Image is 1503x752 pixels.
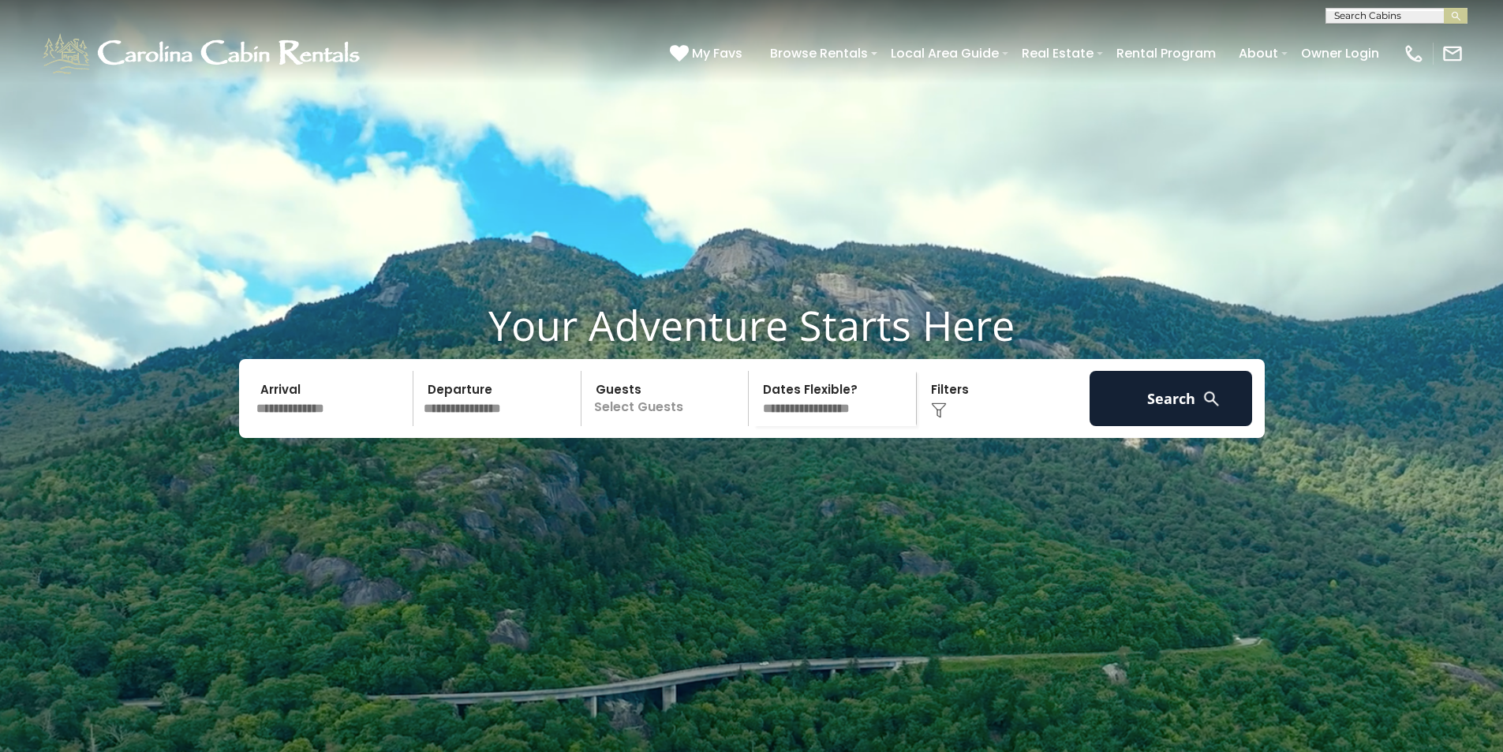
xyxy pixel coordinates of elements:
[1014,39,1101,67] a: Real Estate
[883,39,1007,67] a: Local Area Guide
[1202,389,1221,409] img: search-regular-white.png
[1231,39,1286,67] a: About
[586,371,749,426] p: Select Guests
[931,402,947,418] img: filter--v1.png
[670,43,746,64] a: My Favs
[762,39,876,67] a: Browse Rentals
[1403,43,1425,65] img: phone-regular-white.png
[39,30,367,77] img: White-1-1-2.png
[1441,43,1464,65] img: mail-regular-white.png
[1109,39,1224,67] a: Rental Program
[12,301,1491,350] h1: Your Adventure Starts Here
[1293,39,1387,67] a: Owner Login
[1090,371,1253,426] button: Search
[692,43,742,63] span: My Favs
